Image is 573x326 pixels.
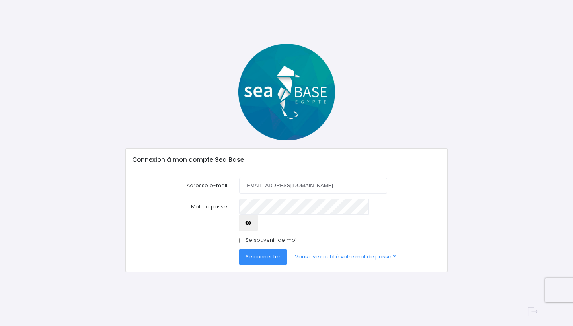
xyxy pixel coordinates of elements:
[246,253,281,260] span: Se connecter
[126,199,233,231] label: Mot de passe
[126,178,233,194] label: Adresse e-mail
[126,149,447,171] div: Connexion à mon compte Sea Base
[246,236,296,244] label: Se souvenir de moi
[288,249,402,265] a: Vous avez oublié votre mot de passe ?
[239,249,287,265] button: Se connecter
